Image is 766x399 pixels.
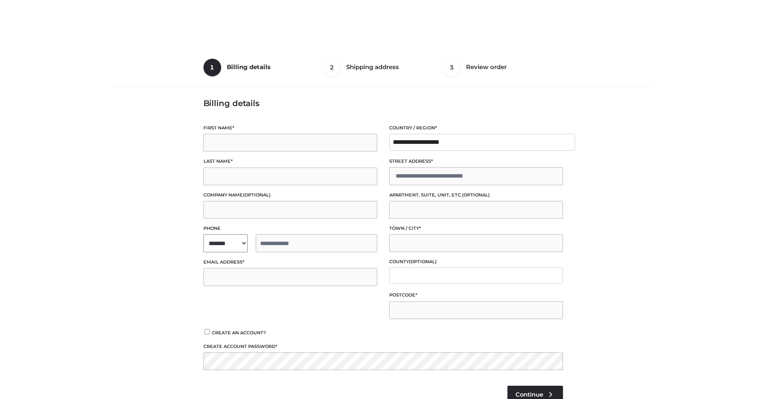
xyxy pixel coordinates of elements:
[203,329,211,334] input: Create an account?
[203,225,377,232] label: Phone
[203,343,563,350] label: Create account password
[203,158,377,165] label: Last name
[203,258,377,266] label: Email address
[346,63,399,71] span: Shipping address
[212,330,266,336] span: Create an account?
[389,291,563,299] label: Postcode
[389,258,563,266] label: County
[227,63,271,71] span: Billing details
[466,63,507,71] span: Review order
[515,391,543,398] span: Continue
[443,59,460,76] span: 3
[462,192,490,198] span: (optional)
[409,259,437,264] span: (optional)
[323,59,341,76] span: 2
[389,191,563,199] label: Apartment, suite, unit, etc.
[389,225,563,232] label: Town / City
[203,124,377,132] label: First name
[243,192,271,198] span: (optional)
[203,98,563,108] h3: Billing details
[389,124,563,132] label: Country / Region
[203,59,221,76] span: 1
[203,191,377,199] label: Company name
[389,158,563,165] label: Street address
